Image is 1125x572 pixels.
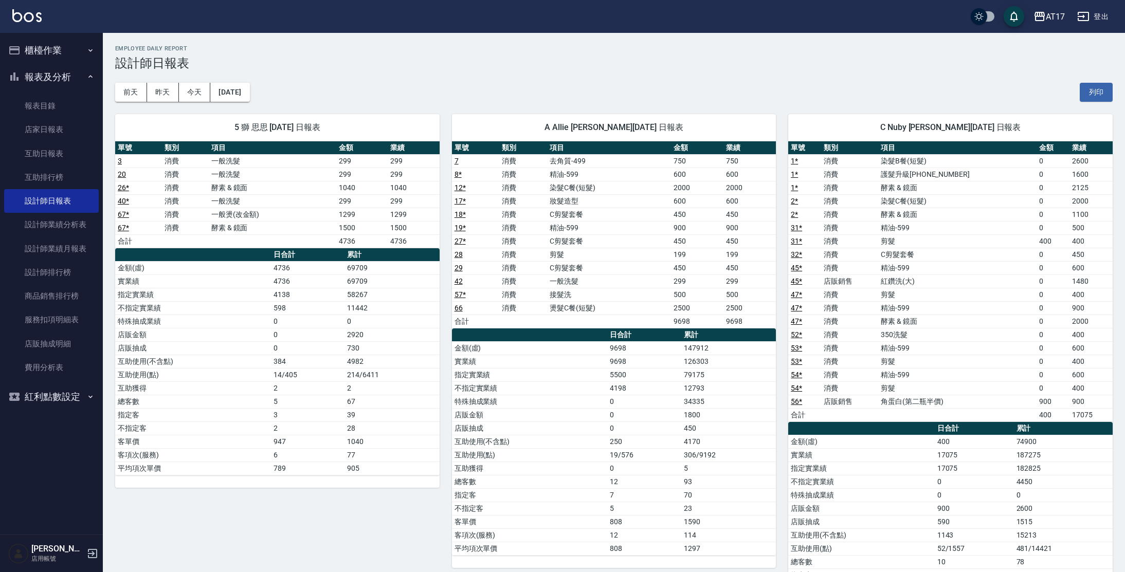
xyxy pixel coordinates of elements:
[878,315,1037,328] td: 酵素 & 鏡面
[878,194,1037,208] td: 染髮C餐(短髮)
[1037,194,1069,208] td: 0
[1037,261,1069,274] td: 0
[935,435,1014,448] td: 400
[344,448,439,462] td: 77
[4,189,99,213] a: 設計師日報表
[344,328,439,341] td: 2920
[499,274,547,288] td: 消費
[499,288,547,301] td: 消費
[607,355,681,368] td: 9698
[271,288,344,301] td: 4138
[12,9,42,22] img: Logo
[344,381,439,395] td: 2
[336,234,388,248] td: 4736
[878,355,1037,368] td: 剪髮
[1069,154,1113,168] td: 2600
[162,168,209,181] td: 消費
[452,381,608,395] td: 不指定實業績
[452,421,608,435] td: 店販抽成
[1069,168,1113,181] td: 1600
[452,141,500,155] th: 單號
[671,301,723,315] td: 2500
[344,368,439,381] td: 214/6411
[607,421,681,435] td: 0
[452,141,776,328] table: a dense table
[878,141,1037,155] th: 項目
[115,435,271,448] td: 客單價
[336,221,388,234] td: 1500
[681,341,776,355] td: 147912
[821,274,878,288] td: 店販銷售
[821,234,878,248] td: 消費
[878,395,1037,408] td: 角蛋白(第二瓶半價)
[1037,168,1069,181] td: 0
[1037,248,1069,261] td: 0
[547,194,671,208] td: 妝髮造型
[271,381,344,395] td: 2
[1069,395,1113,408] td: 900
[607,341,681,355] td: 9698
[1069,248,1113,261] td: 450
[878,368,1037,381] td: 精油-599
[878,274,1037,288] td: 紅鑽洗(大)
[31,544,84,554] h5: [PERSON_NAME]
[336,154,388,168] td: 299
[723,221,776,234] td: 900
[4,94,99,118] a: 報表目錄
[4,332,99,356] a: 店販抽成明細
[681,421,776,435] td: 450
[681,355,776,368] td: 126303
[723,141,776,155] th: 業績
[1037,381,1069,395] td: 0
[788,435,934,448] td: 金額(虛)
[1069,355,1113,368] td: 400
[1037,408,1069,421] td: 400
[1037,208,1069,221] td: 0
[1037,234,1069,248] td: 400
[878,328,1037,341] td: 350洗髮
[452,368,608,381] td: 指定實業績
[1037,368,1069,381] td: 0
[209,208,336,221] td: 一般燙(改金額)
[671,208,723,221] td: 450
[452,341,608,355] td: 金額(虛)
[681,381,776,395] td: 12793
[115,341,271,355] td: 店販抽成
[821,141,878,155] th: 類別
[388,181,439,194] td: 1040
[723,194,776,208] td: 600
[1037,341,1069,355] td: 0
[547,288,671,301] td: 接髮洗
[162,141,209,155] th: 類別
[821,181,878,194] td: 消費
[607,368,681,381] td: 5500
[452,328,776,556] table: a dense table
[4,308,99,331] a: 服務扣項明細表
[1069,315,1113,328] td: 2000
[118,170,126,178] a: 20
[209,181,336,194] td: 酵素 & 鏡面
[344,248,439,262] th: 累計
[1069,408,1113,421] td: 17075
[607,328,681,342] th: 日合計
[455,157,459,165] a: 7
[1069,208,1113,221] td: 1100
[788,141,1113,422] table: a dense table
[547,208,671,221] td: C剪髮套餐
[499,221,547,234] td: 消費
[1069,181,1113,194] td: 2125
[821,381,878,395] td: 消費
[547,168,671,181] td: 精油-599
[723,301,776,315] td: 2500
[344,355,439,368] td: 4982
[547,141,671,155] th: 項目
[388,154,439,168] td: 299
[336,141,388,155] th: 金額
[821,261,878,274] td: 消費
[388,141,439,155] th: 業績
[671,315,723,328] td: 9698
[671,261,723,274] td: 450
[464,122,764,133] span: A Allie [PERSON_NAME][DATE] 日報表
[209,194,336,208] td: 一般洗髮
[499,141,547,155] th: 類別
